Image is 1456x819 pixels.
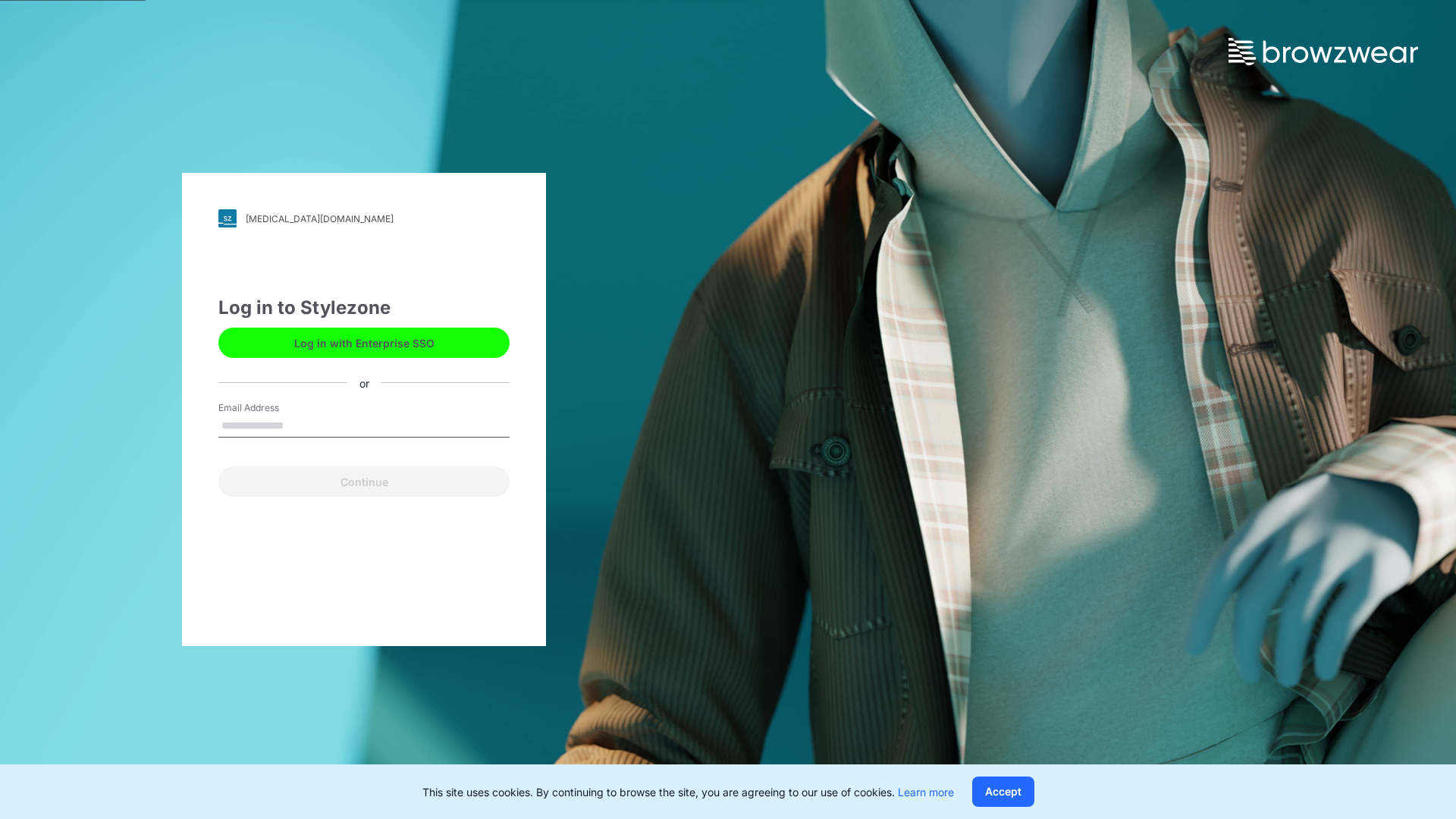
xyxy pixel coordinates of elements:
[246,213,394,224] div: [MEDICAL_DATA][DOMAIN_NAME]
[218,209,510,227] a: [MEDICAL_DATA][DOMAIN_NAME]
[218,401,325,415] label: Email Address
[347,375,381,391] div: or
[422,784,954,800] p: This site uses cookies. By continuing to browse the site, you are agreeing to our use of cookies.
[218,328,510,358] button: Log in with Enterprise SSO
[898,786,954,799] a: Learn more
[1228,38,1418,65] img: browzwear-logo.73288ffb.svg
[218,294,510,322] div: Log in to Stylezone
[972,777,1034,807] button: Accept
[218,209,237,227] img: svg+xml;base64,PHN2ZyB3aWR0aD0iMjgiIGhlaWdodD0iMjgiIHZpZXdCb3g9IjAgMCAyOCAyOCIgZmlsbD0ibm9uZSIgeG...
